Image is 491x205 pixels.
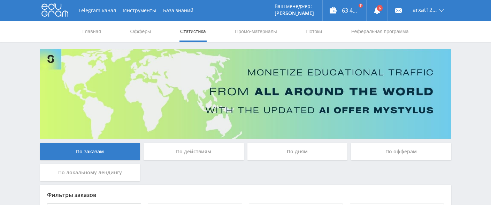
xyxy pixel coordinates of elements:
[82,21,102,42] a: Главная
[40,49,451,139] img: Banner
[275,10,314,16] p: [PERSON_NAME]
[179,21,207,42] a: Статистика
[40,143,140,160] div: По заказам
[130,21,152,42] a: Офферы
[351,21,409,42] a: Реферальная программа
[144,143,244,160] div: По действиям
[275,3,314,9] p: Ваш менеджер:
[234,21,277,42] a: Промо-материалы
[351,143,451,160] div: По офферам
[247,143,348,160] div: По дням
[47,192,444,198] div: Фильтры заказов
[305,21,323,42] a: Потоки
[413,7,437,13] span: arxat1268
[40,164,140,181] div: По локальному лендингу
